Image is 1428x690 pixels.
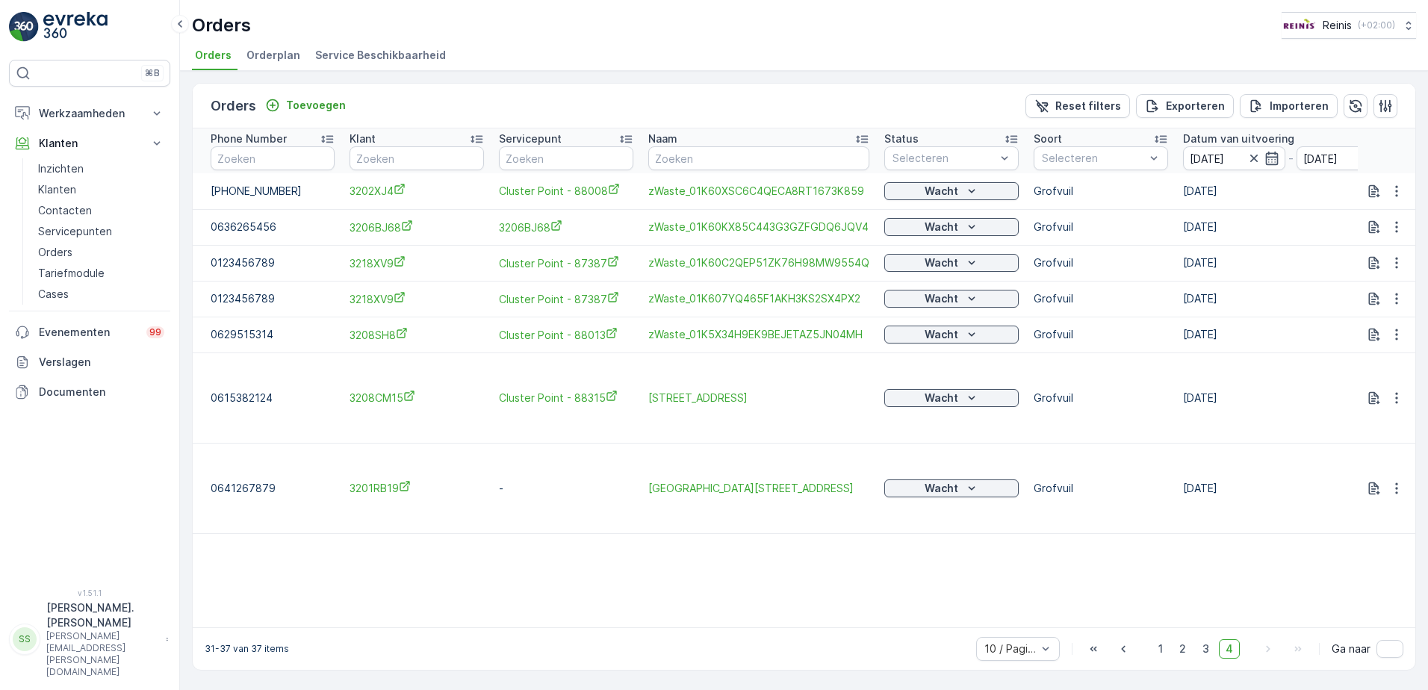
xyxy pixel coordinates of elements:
[1176,173,1406,209] td: [DATE]
[1196,639,1216,659] span: 3
[1297,146,1399,170] input: dd/mm/yyyy
[39,325,137,340] p: Evenementen
[1034,184,1168,199] p: Grofvuil
[211,131,287,146] p: Phone Number
[259,96,352,114] button: Toevoegen
[46,600,158,630] p: [PERSON_NAME].[PERSON_NAME]
[925,184,958,199] p: Wacht
[1332,641,1370,656] span: Ga naar
[1176,209,1406,245] td: [DATE]
[350,291,484,307] span: 3218XV9
[1034,131,1062,146] p: Soort
[499,220,633,235] a: 3206BJ68
[13,627,37,651] div: SS
[648,255,869,270] a: zWaste_01K60C2QEP51ZK76H98MW9554Q
[648,327,869,342] a: zWaste_01K5X34H9EK9BEJETAZ5JN04MH
[32,158,170,179] a: Inzichten
[211,96,256,116] p: Orders
[9,377,170,407] a: Documenten
[1176,352,1406,443] td: [DATE]
[1176,443,1406,533] td: [DATE]
[1152,639,1170,659] span: 1
[648,391,869,405] span: [STREET_ADDRESS]
[350,390,484,405] a: 3208CM15
[39,106,140,121] p: Werkzaamheden
[1282,17,1317,34] img: Reinis-Logo-Vrijstaand_Tekengebied-1-copy2_aBO4n7j.png
[1288,149,1294,167] p: -
[9,99,170,128] button: Werkzaamheden
[648,131,677,146] p: Naam
[350,183,484,199] span: 3202XJ4
[499,183,633,199] a: Cluster Point - 88008
[648,220,869,234] a: zWaste_01K60KX85C443G3GZFGDQ6JQV4
[43,12,108,42] img: logo_light-DOdMpM7g.png
[648,481,869,496] span: [GEOGRAPHIC_DATA][STREET_ADDRESS]
[38,245,72,260] p: Orders
[39,136,140,151] p: Klanten
[884,290,1019,308] button: Wacht
[350,146,484,170] input: Zoeken
[350,220,484,235] span: 3206BJ68
[39,385,164,400] p: Documenten
[925,255,958,270] p: Wacht
[499,291,633,307] a: Cluster Point - 87387
[1136,94,1234,118] button: Exporteren
[499,390,633,405] a: Cluster Point - 88315
[315,48,446,63] span: Service Beschikbaarheid
[149,326,161,338] p: 99
[884,218,1019,236] button: Wacht
[38,161,84,176] p: Inzichten
[1219,639,1240,659] span: 4
[192,13,251,37] p: Orders
[648,184,869,199] a: zWaste_01K60XSC6C4QECA8RT1673K859
[1166,99,1225,114] p: Exporteren
[1034,481,1168,496] p: Grofvuil
[211,391,335,405] p: 0615382124
[350,327,484,343] a: 3208SH8
[211,327,335,342] p: 0629515314
[925,291,958,306] p: Wacht
[1358,19,1395,31] p: ( +02:00 )
[9,600,170,678] button: SS[PERSON_NAME].[PERSON_NAME][PERSON_NAME][EMAIL_ADDRESS][PERSON_NAME][DOMAIN_NAME]
[9,347,170,377] a: Verslagen
[350,131,376,146] p: Klant
[1025,94,1130,118] button: Reset filters
[38,224,112,239] p: Servicepunten
[884,182,1019,200] button: Wacht
[925,220,958,234] p: Wacht
[350,480,484,496] a: 3201RB19
[211,291,335,306] p: 0123456789
[1240,94,1338,118] button: Importeren
[1183,146,1285,170] input: dd/mm/yyyy
[1055,99,1121,114] p: Reset filters
[925,327,958,342] p: Wacht
[9,12,39,42] img: logo
[32,179,170,200] a: Klanten
[648,146,869,170] input: Zoeken
[499,255,633,271] a: Cluster Point - 87387
[38,287,69,302] p: Cases
[648,291,869,306] span: zWaste_01K607YQ465F1AKH3KS2SX4PX2
[246,48,300,63] span: Orderplan
[884,131,919,146] p: Status
[1034,220,1168,234] p: Grofvuil
[205,643,289,655] p: 31-37 van 37 items
[39,355,164,370] p: Verslagen
[32,200,170,221] a: Contacten
[211,481,335,496] p: 0641267879
[38,266,105,281] p: Tariefmodule
[884,479,1019,497] button: Wacht
[925,481,958,496] p: Wacht
[884,389,1019,407] button: Wacht
[145,67,160,79] p: ⌘B
[1034,391,1168,405] p: Grofvuil
[1270,99,1329,114] p: Importeren
[211,184,335,199] p: [PHONE_NUMBER]
[1173,639,1193,659] span: 2
[648,391,869,405] a: Ouverturelaan 15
